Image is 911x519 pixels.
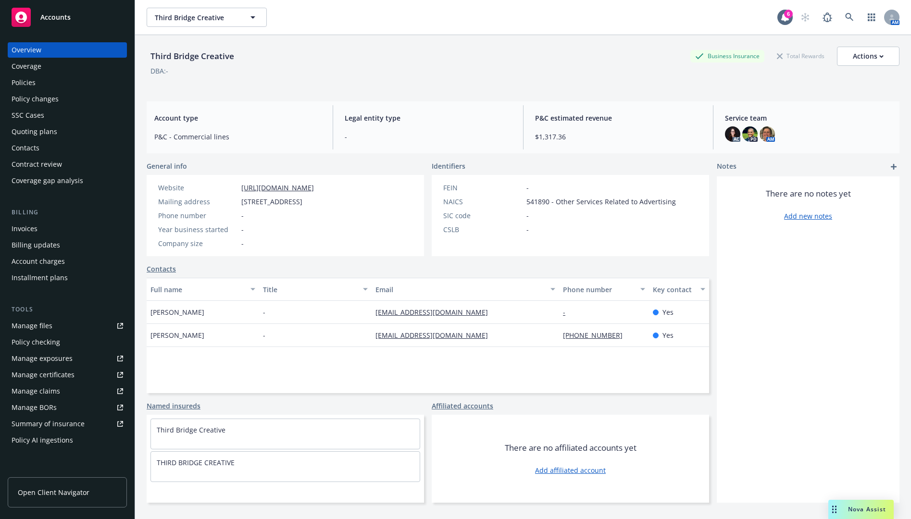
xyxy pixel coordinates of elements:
span: 541890 - Other Services Related to Advertising [526,197,676,207]
div: Contacts [12,140,39,156]
div: Manage BORs [12,400,57,415]
div: Policy AI ingestions [12,432,73,448]
span: - [263,307,265,317]
div: FEIN [443,183,523,193]
a: Add affiliated account [535,465,606,475]
span: - [345,132,512,142]
span: [STREET_ADDRESS] [241,197,302,207]
span: General info [147,161,187,171]
span: There are no affiliated accounts yet [505,442,636,454]
a: Start snowing [796,8,815,27]
button: Title [259,278,372,301]
div: SSC Cases [12,108,44,123]
a: Manage certificates [8,367,127,383]
a: [EMAIL_ADDRESS][DOMAIN_NAME] [375,331,496,340]
div: DBA: - [150,66,168,76]
a: Contacts [147,264,176,274]
div: Account charges [12,254,65,269]
div: Phone number [158,210,237,221]
div: Manage certificates [12,367,75,383]
a: [URL][DOMAIN_NAME] [241,183,314,192]
div: Total Rewards [772,50,829,62]
div: Policy checking [12,334,60,350]
div: Policies [12,75,36,90]
div: NAICS [443,197,523,207]
button: Actions [837,47,899,66]
div: Tools [8,305,127,314]
span: There are no notes yet [766,188,851,199]
div: Policy changes [12,91,59,107]
div: 6 [784,10,793,18]
a: Search [840,8,859,27]
div: Company size [158,238,237,248]
div: Phone number [563,284,635,295]
span: Identifiers [432,161,465,171]
button: Nova Assist [828,500,894,519]
a: Coverage gap analysis [8,173,127,188]
button: Email [372,278,559,301]
div: SIC code [443,210,523,221]
div: Manage exposures [12,351,73,366]
a: Named insureds [147,401,200,411]
a: Coverage [8,59,127,74]
div: Invoices [12,221,37,236]
img: photo [760,126,775,142]
div: CSLB [443,224,523,235]
div: Manage claims [12,383,60,399]
div: Key contact [653,284,695,295]
div: Business Insurance [690,50,764,62]
a: Manage exposures [8,351,127,366]
a: SSC Cases [8,108,127,123]
span: Accounts [40,13,71,21]
span: [PERSON_NAME] [150,307,204,317]
span: P&C - Commercial lines [154,132,321,142]
a: Policies [8,75,127,90]
a: Switch app [862,8,881,27]
a: Accounts [8,4,127,31]
span: - [263,330,265,340]
span: Account type [154,113,321,123]
div: Billing [8,208,127,217]
a: Contacts [8,140,127,156]
img: photo [742,126,758,142]
div: Third Bridge Creative [147,50,238,62]
div: Year business started [158,224,237,235]
span: - [241,238,244,248]
a: Affiliated accounts [432,401,493,411]
span: Yes [662,307,674,317]
a: Manage claims [8,383,127,399]
a: Invoices [8,221,127,236]
img: photo [725,126,740,142]
a: - [563,308,573,317]
a: Third Bridge Creative [157,425,225,434]
a: Summary of insurance [8,416,127,432]
span: $1,317.36 [535,132,702,142]
a: Account charges [8,254,127,269]
div: Website [158,183,237,193]
div: Actions [853,47,884,65]
div: Manage files [12,318,52,334]
div: Full name [150,284,245,295]
div: Contract review [12,157,62,172]
div: Title [263,284,357,295]
div: Overview [12,42,41,58]
a: Quoting plans [8,124,127,139]
div: Summary of insurance [12,416,85,432]
a: Manage BORs [8,400,127,415]
a: [PHONE_NUMBER] [563,331,630,340]
div: Email [375,284,545,295]
button: Key contact [649,278,709,301]
button: Phone number [559,278,649,301]
span: - [241,224,244,235]
a: THIRD BRIDGE CREATIVE [157,458,235,467]
button: Third Bridge Creative [147,8,267,27]
span: Nova Assist [848,505,886,513]
span: Third Bridge Creative [155,12,238,23]
a: Contract review [8,157,127,172]
a: [EMAIL_ADDRESS][DOMAIN_NAME] [375,308,496,317]
div: Quoting plans [12,124,57,139]
a: Report a Bug [818,8,837,27]
span: Open Client Navigator [18,487,89,497]
a: Policy AI ingestions [8,432,127,448]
